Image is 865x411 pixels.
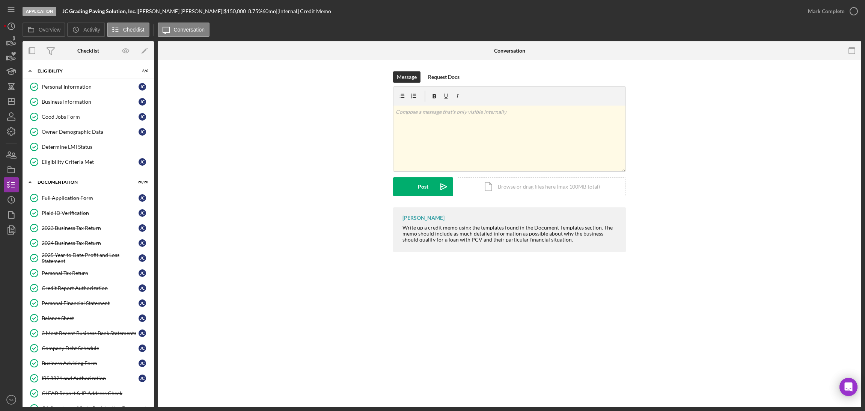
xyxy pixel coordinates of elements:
[139,284,146,292] div: J C
[26,371,150,386] a: IRS 8821 and AuthorizationJC
[139,269,146,277] div: J C
[42,114,139,120] div: Good Jobs Form
[42,330,139,336] div: 3 Most Recent Business Bank Statements
[26,296,150,311] a: Personal Financial StatementJC
[42,84,139,90] div: Personal Information
[26,266,150,281] a: Personal Tax ReturnJC
[138,8,224,14] div: [PERSON_NAME] [PERSON_NAME] |
[26,94,150,109] a: Business InformationJC
[248,8,262,14] div: 8.75 %
[42,99,139,105] div: Business Information
[26,79,150,94] a: Personal InformationJC
[402,215,445,221] div: [PERSON_NAME]
[42,315,139,321] div: Balance Sheet
[62,8,136,14] b: JC Grading Paving Solution, Inc.
[42,195,139,201] div: Full Application Form
[428,71,460,83] div: Request Docs
[26,205,150,221] a: Plaid ID VerificationJC
[42,252,139,264] div: 2025 Year to Date Profit and Loss Statement
[83,27,100,33] label: Activity
[158,23,210,37] button: Conversation
[494,48,525,54] div: Conversation
[26,386,150,401] a: CLEAR Report & IP Address Check
[42,285,139,291] div: Credit Report Authorization
[139,329,146,337] div: J C
[139,98,146,106] div: J C
[38,69,130,73] div: Eligibility
[26,281,150,296] a: Credit Report AuthorizationJC
[839,378,857,396] div: Open Intercom Messenger
[23,23,65,37] button: Overview
[42,210,139,216] div: Plaid ID Verification
[139,345,146,352] div: J C
[26,139,150,154] a: Determine LMI Status
[42,240,139,246] div: 2024 Business Tax Return
[139,113,146,121] div: J C
[139,360,146,367] div: J C
[42,144,150,150] div: Determine LMI Status
[135,180,148,184] div: 20 / 20
[107,23,149,37] button: Checklist
[39,27,60,33] label: Overview
[26,356,150,371] a: Business Advising FormJC
[42,390,150,396] div: CLEAR Report & IP Address Check
[135,69,148,73] div: 6 / 6
[139,83,146,91] div: J C
[42,129,139,135] div: Owner Demographic Data
[397,71,417,83] div: Message
[42,270,139,276] div: Personal Tax Return
[418,177,428,196] div: Post
[800,4,861,19] button: Mark Complete
[26,124,150,139] a: Owner Demographic DataJC
[26,109,150,124] a: Good Jobs FormJC
[276,8,331,14] div: | [Internal] Credit Memo
[224,8,246,14] span: $150,000
[393,71,420,83] button: Message
[139,254,146,262] div: J C
[62,8,138,14] div: |
[139,314,146,322] div: J C
[26,236,150,251] a: 2024 Business Tax ReturnJC
[139,158,146,166] div: J C
[26,326,150,341] a: 3 Most Recent Business Bank StatementsJC
[77,48,99,54] div: Checklist
[26,154,150,169] a: Eligibility Criteria MetJC
[23,7,56,16] div: Application
[139,209,146,217] div: J C
[139,224,146,232] div: J C
[262,8,276,14] div: 60 mo
[808,4,844,19] div: Mark Complete
[42,360,139,366] div: Business Advising Form
[393,177,453,196] button: Post
[42,375,139,381] div: IRS 8821 and Authorization
[139,194,146,202] div: J C
[26,251,150,266] a: 2025 Year to Date Profit and Loss StatementJC
[42,300,139,306] div: Personal Financial Statement
[38,180,130,184] div: Documentation
[26,190,150,205] a: Full Application FormJC
[402,225,618,243] div: Write up a credit memo using the templates found in the Document Templates section. The memo shou...
[424,71,463,83] button: Request Docs
[26,221,150,236] a: 2023 Business Tax ReturnJC
[139,375,146,382] div: J C
[67,23,105,37] button: Activity
[139,239,146,247] div: J C
[26,311,150,326] a: Balance SheetJC
[139,299,146,307] div: J C
[42,159,139,165] div: Eligibility Criteria Met
[26,341,150,356] a: Company Debt ScheduleJC
[174,27,205,33] label: Conversation
[4,392,19,407] button: YA
[42,225,139,231] div: 2023 Business Tax Return
[42,345,139,351] div: Company Debt Schedule
[9,398,14,402] text: YA
[123,27,145,33] label: Checklist
[139,128,146,136] div: J C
